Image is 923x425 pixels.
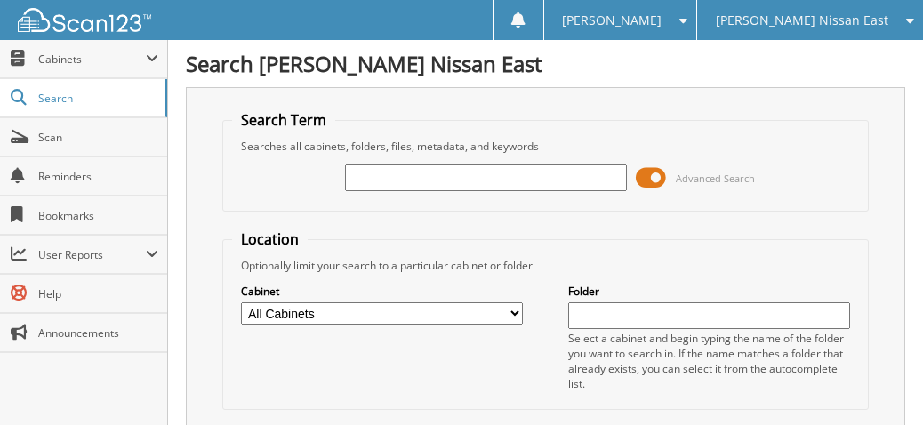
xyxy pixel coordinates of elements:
[562,15,662,26] span: [PERSON_NAME]
[18,8,151,32] img: scan123-logo-white.svg
[38,286,158,301] span: Help
[716,15,888,26] span: [PERSON_NAME] Nissan East
[38,325,158,341] span: Announcements
[232,139,858,154] div: Searches all cabinets, folders, files, metadata, and keywords
[232,258,858,273] div: Optionally limit your search to a particular cabinet or folder
[568,284,850,299] label: Folder
[38,130,158,145] span: Scan
[568,331,850,391] div: Select a cabinet and begin typing the name of the folder you want to search in. If the name match...
[232,229,308,249] legend: Location
[38,169,158,184] span: Reminders
[38,208,158,223] span: Bookmarks
[186,49,905,78] h1: Search [PERSON_NAME] Nissan East
[232,110,335,130] legend: Search Term
[38,247,146,262] span: User Reports
[241,284,523,299] label: Cabinet
[38,91,156,106] span: Search
[676,172,755,185] span: Advanced Search
[38,52,146,67] span: Cabinets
